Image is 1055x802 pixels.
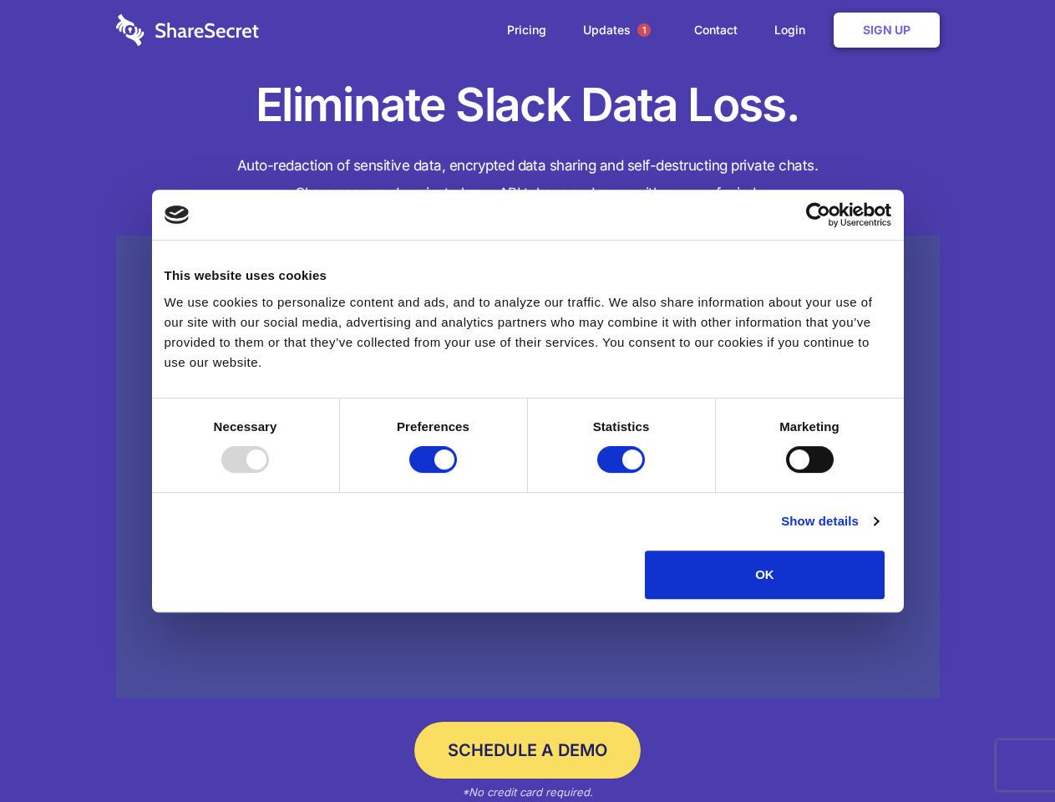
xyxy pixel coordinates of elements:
div: We use cookies to personalize content and ads, and to analyze our traffic. We also share informat... [165,292,891,373]
a: Show details [781,511,878,531]
span: 1 [637,23,651,37]
a: Schedule a Demo [414,722,641,779]
a: Usercentrics Cookiebot - opens in a new window [745,202,891,227]
a: Pricing [490,4,563,56]
a: Sign Up [834,13,940,48]
button: OK [645,551,885,599]
a: Login [758,4,830,56]
h4: Auto-redaction of sensitive data, encrypted data sharing and self-destructing private chats. Shar... [116,152,940,207]
strong: Preferences [397,419,469,434]
div: This website uses cookies [165,266,891,286]
strong: Marketing [779,419,839,434]
strong: Statistics [593,419,650,434]
a: Wistia video thumbnail [116,236,940,699]
img: logo [165,206,190,224]
h1: Eliminate Slack Data Loss. [116,75,940,135]
a: Contact [677,4,754,56]
em: *No credit card required. [462,785,593,799]
img: logo-wordmark-white-trans-d4663122ce5f474addd5e946df7df03e33cb6a1c49d2221995e7729f52c070b2.svg [116,14,259,46]
strong: Necessary [214,419,277,434]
